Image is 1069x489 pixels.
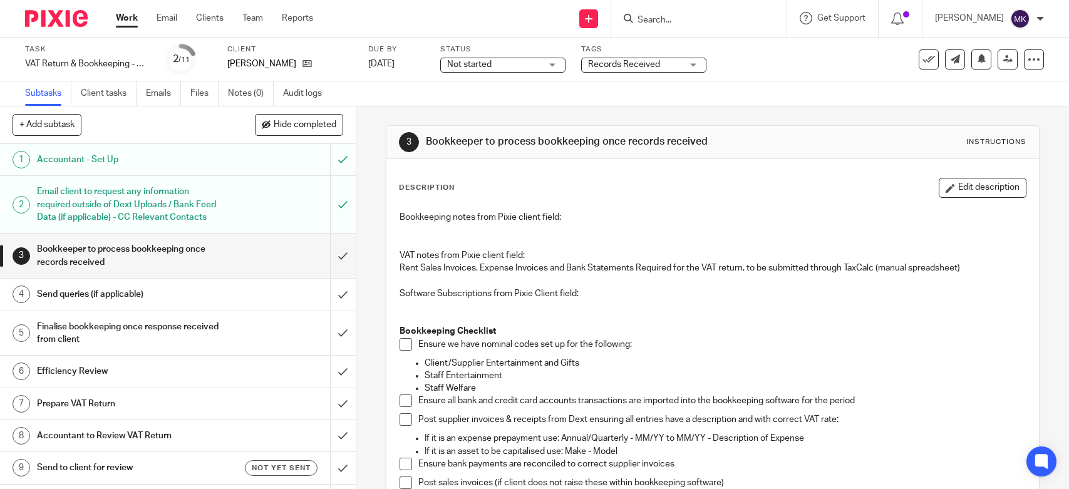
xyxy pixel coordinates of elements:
button: Hide completed [255,114,343,135]
div: VAT Return &amp; Bookkeeping - Quarterly - May - July, 2025 [25,58,150,70]
label: Task [25,44,150,54]
p: Software Subscriptions from Pixie Client field: [400,287,1025,300]
label: Status [440,44,565,54]
a: Client tasks [81,81,137,106]
p: Staff Entertainment [425,369,1025,382]
a: Files [190,81,219,106]
label: Due by [368,44,425,54]
span: Get Support [817,14,865,23]
img: svg%3E [1010,9,1030,29]
a: Team [242,12,263,24]
div: VAT Return & Bookkeeping - Quarterly - [DATE] - [DATE] [25,58,150,70]
p: Bookkeeping notes from Pixie client field: [400,211,1025,224]
div: 3 [399,132,419,152]
a: Reports [282,12,313,24]
a: Emails [146,81,181,106]
h1: Prepare VAT Return [37,394,224,413]
h1: Bookkeeper to process bookkeeping once records received [37,240,224,272]
button: + Add subtask [13,114,81,135]
span: Not yet sent [252,463,311,473]
p: Rent Sales Invoices, Expense Invoices and Bank Statements Required for the VAT return, to be subm... [400,262,1025,274]
p: Post supplier invoices & receipts from Dext ensuring all entries have a description and with corr... [418,413,1025,426]
label: Client [227,44,353,54]
p: VAT notes from Pixie client field: [400,249,1025,262]
span: Not started [447,60,492,69]
input: Search [636,15,749,26]
a: Notes (0) [228,81,274,106]
p: Staff Welfare [425,382,1025,394]
h1: Accountant to Review VAT Return [37,426,224,445]
div: 4 [13,286,30,303]
img: Pixie [25,10,88,27]
a: Work [116,12,138,24]
div: Instructions [966,137,1026,147]
div: 9 [13,459,30,476]
h1: Efficiency Review [37,362,224,381]
div: 6 [13,363,30,380]
p: If it is an asset to be capitalised use: Make - Model [425,445,1025,458]
p: Description [399,183,455,193]
a: Subtasks [25,81,71,106]
button: Edit description [939,178,1026,198]
h1: Finalise bookkeeping once response received from client [37,317,224,349]
h1: Email client to request any information required outside of Dext Uploads / Bank Feed Data (if app... [37,182,224,227]
h1: Send queries (if applicable) [37,285,224,304]
strong: Bookkeeping Checklist [400,327,496,336]
div: 5 [13,324,30,342]
a: Email [157,12,177,24]
p: Post sales invoices (if client does not raise these within bookkeeping software) [418,476,1025,489]
span: Hide completed [274,120,336,130]
p: Client/Supplier Entertainment and Gifts [425,357,1025,369]
h1: Bookkeeper to process bookkeeping once records received [426,135,740,148]
p: Ensure bank payments are reconciled to correct supplier invoices [418,458,1025,470]
h1: Send to client for review [37,458,224,477]
p: If it is an expense prepayment use: Annual/Quarterly - MM/YY to MM/YY - Description of Expense [425,432,1025,445]
p: [PERSON_NAME] [935,12,1004,24]
div: 3 [13,247,30,265]
div: 8 [13,427,30,445]
div: 2 [13,196,30,214]
div: 7 [13,395,30,413]
h1: Accountant - Set Up [37,150,224,169]
div: 1 [13,151,30,168]
label: Tags [581,44,706,54]
a: Audit logs [283,81,331,106]
p: Ensure we have nominal codes set up for the following: [418,338,1025,351]
small: /11 [178,56,190,63]
a: Clients [196,12,224,24]
p: [PERSON_NAME] [227,58,296,70]
span: Records Received [588,60,660,69]
p: Ensure all bank and credit card accounts transactions are imported into the bookkeeping software ... [418,394,1025,407]
div: 2 [173,52,190,66]
span: [DATE] [368,59,395,68]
